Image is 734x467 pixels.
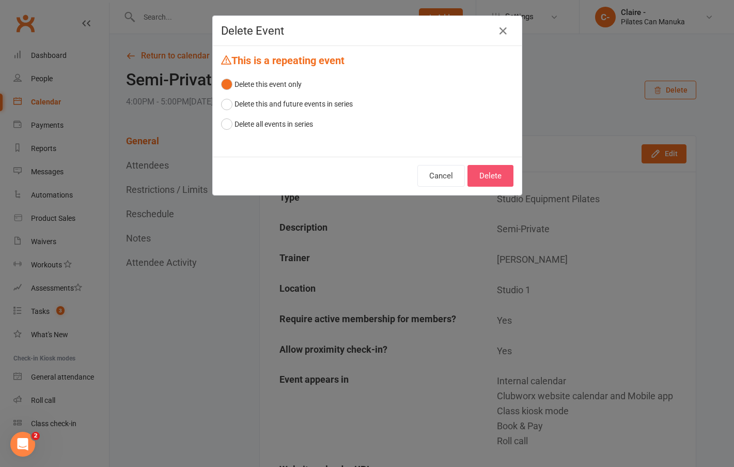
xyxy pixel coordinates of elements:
span: 2 [32,432,40,440]
h4: This is a repeating event [221,54,513,66]
button: Cancel [417,165,465,187]
button: Delete this event only [221,74,302,94]
button: Delete [467,165,513,187]
button: Close [495,23,511,39]
button: Delete this and future events in series [221,94,353,114]
iframe: Intercom live chat [10,432,35,457]
h4: Delete Event [221,24,513,37]
button: Delete all events in series [221,114,313,134]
